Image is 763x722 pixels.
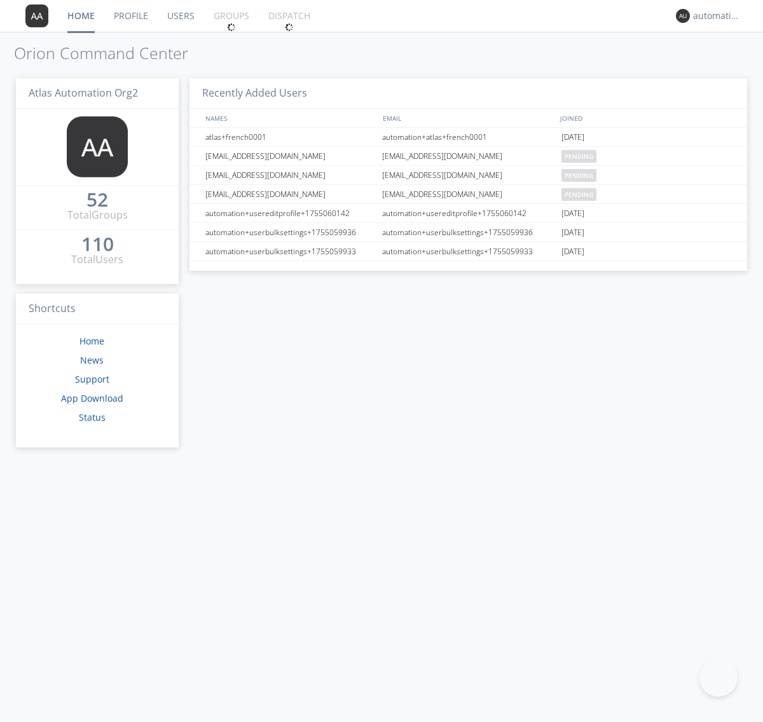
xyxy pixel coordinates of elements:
a: automation+userbulksettings+1755059936automation+userbulksettings+1755059936[DATE] [189,223,747,242]
div: EMAIL [380,109,557,127]
div: automation+atlas0009+org2 [693,10,741,22]
div: [EMAIL_ADDRESS][DOMAIN_NAME] [379,147,558,165]
a: [EMAIL_ADDRESS][DOMAIN_NAME][EMAIL_ADDRESS][DOMAIN_NAME]pending [189,166,747,185]
img: 373638.png [676,9,690,23]
img: spin.svg [227,23,236,32]
div: [EMAIL_ADDRESS][DOMAIN_NAME] [379,185,558,203]
div: Total Groups [67,208,128,222]
a: Support [75,373,109,385]
a: Home [79,335,104,347]
div: [EMAIL_ADDRESS][DOMAIN_NAME] [379,166,558,184]
div: [EMAIL_ADDRESS][DOMAIN_NAME] [202,166,378,184]
a: [EMAIL_ADDRESS][DOMAIN_NAME][EMAIL_ADDRESS][DOMAIN_NAME]pending [189,185,747,204]
a: 110 [81,238,114,252]
div: atlas+french0001 [202,128,378,146]
span: [DATE] [561,242,584,261]
iframe: Toggle Customer Support [699,658,738,697]
div: [EMAIL_ADDRESS][DOMAIN_NAME] [202,147,378,165]
a: automation+usereditprofile+1755060142automation+usereditprofile+1755060142[DATE] [189,204,747,223]
img: 373638.png [67,116,128,177]
div: 110 [81,238,114,250]
span: pending [561,169,596,182]
div: NAMES [202,109,376,127]
a: News [80,354,104,366]
div: automation+usereditprofile+1755060142 [379,204,558,222]
a: atlas+french0001automation+atlas+french0001[DATE] [189,128,747,147]
span: [DATE] [561,204,584,223]
span: [DATE] [561,128,584,147]
img: spin.svg [285,23,294,32]
div: automation+userbulksettings+1755059936 [202,223,378,242]
a: automation+userbulksettings+1755059933automation+userbulksettings+1755059933[DATE] [189,242,747,261]
div: automation+userbulksettings+1755059933 [379,242,558,261]
div: automation+atlas+french0001 [379,128,558,146]
span: pending [561,150,596,163]
div: automation+userbulksettings+1755059936 [379,223,558,242]
div: 52 [86,193,108,206]
a: [EMAIL_ADDRESS][DOMAIN_NAME][EMAIL_ADDRESS][DOMAIN_NAME]pending [189,147,747,166]
span: [DATE] [561,223,584,242]
div: Total Users [71,252,123,267]
a: 52 [86,193,108,208]
div: [EMAIL_ADDRESS][DOMAIN_NAME] [202,185,378,203]
a: Status [79,411,106,423]
h3: Shortcuts [16,294,179,325]
div: JOINED [557,109,735,127]
img: 373638.png [25,4,48,27]
div: automation+usereditprofile+1755060142 [202,204,378,222]
a: App Download [61,392,123,404]
span: Atlas Automation Org2 [29,86,138,100]
h3: Recently Added Users [189,78,747,109]
div: automation+userbulksettings+1755059933 [202,242,378,261]
span: pending [561,188,596,201]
